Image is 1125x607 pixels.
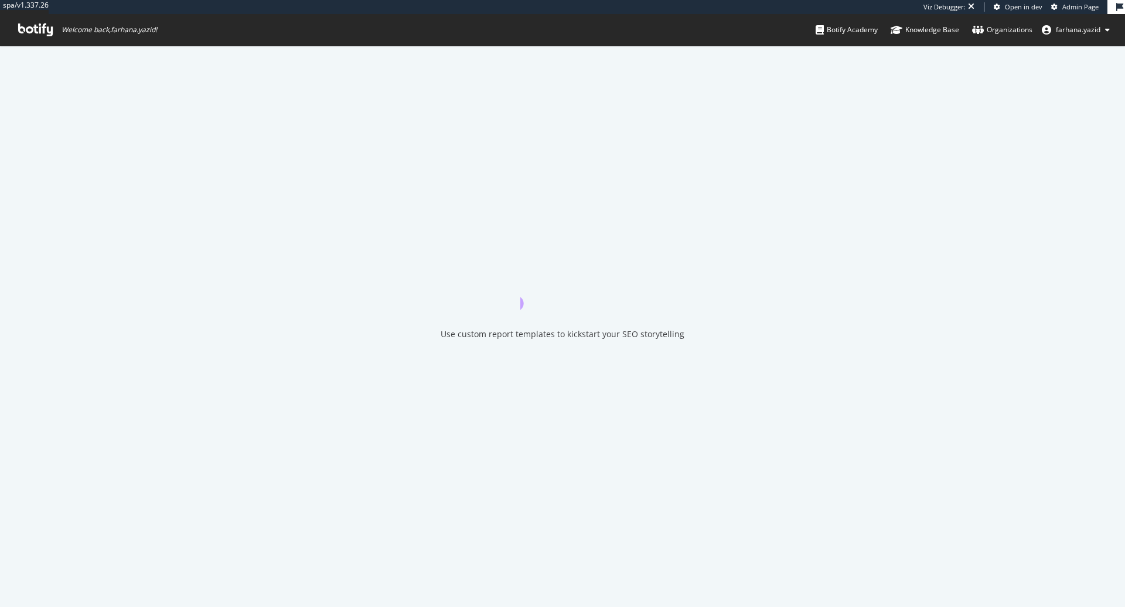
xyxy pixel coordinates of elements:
[816,14,878,46] a: Botify Academy
[1056,25,1100,35] span: farhana.yazid
[972,14,1032,46] a: Organizations
[972,24,1032,36] div: Organizations
[1005,2,1042,11] span: Open in dev
[923,2,966,12] div: Viz Debugger:
[994,2,1042,12] a: Open in dev
[891,14,959,46] a: Knowledge Base
[62,25,157,35] span: Welcome back, farhana.yazid !
[1051,2,1099,12] a: Admin Page
[1062,2,1099,11] span: Admin Page
[891,24,959,36] div: Knowledge Base
[816,24,878,36] div: Botify Academy
[1032,20,1119,39] button: farhana.yazid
